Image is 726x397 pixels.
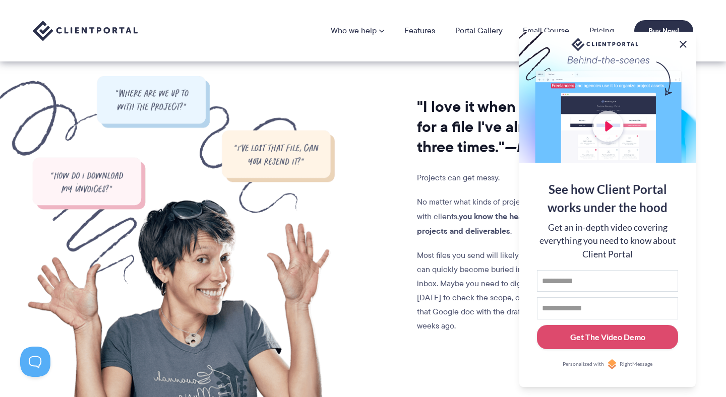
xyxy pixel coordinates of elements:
a: Portal Gallery [455,27,503,35]
a: Personalized withRightMessage [537,359,678,369]
img: Personalized with RightMessage [607,359,617,369]
span: Personalized with [563,360,604,368]
h2: "I love it when a client asks for a file I've already sent three times." [417,97,622,157]
iframe: Toggle Customer Support [20,347,50,377]
p: Most files you send will likely be emailed across. These can quickly become buried in your and yo... [417,248,622,333]
a: Email Course [523,27,569,35]
a: Features [404,27,435,35]
a: Who we help [331,27,384,35]
button: Get The Video Demo [537,325,678,350]
span: RightMessage [620,360,652,368]
a: Pricing [589,27,614,35]
p: Projects can get messy. [417,171,622,185]
strong: you know the headache of keeping track of projects and deliverables [417,210,616,237]
a: Buy Now! [634,20,693,41]
div: See how Client Portal works under the hood [537,180,678,217]
div: Get an in-depth video covering everything you need to know about Client Portal [537,221,678,261]
div: Get The Video Demo [570,331,645,343]
i: —No one, ever. [505,136,609,158]
p: No matter what kinds of projects you work on, if you work with clients, . [417,195,622,238]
